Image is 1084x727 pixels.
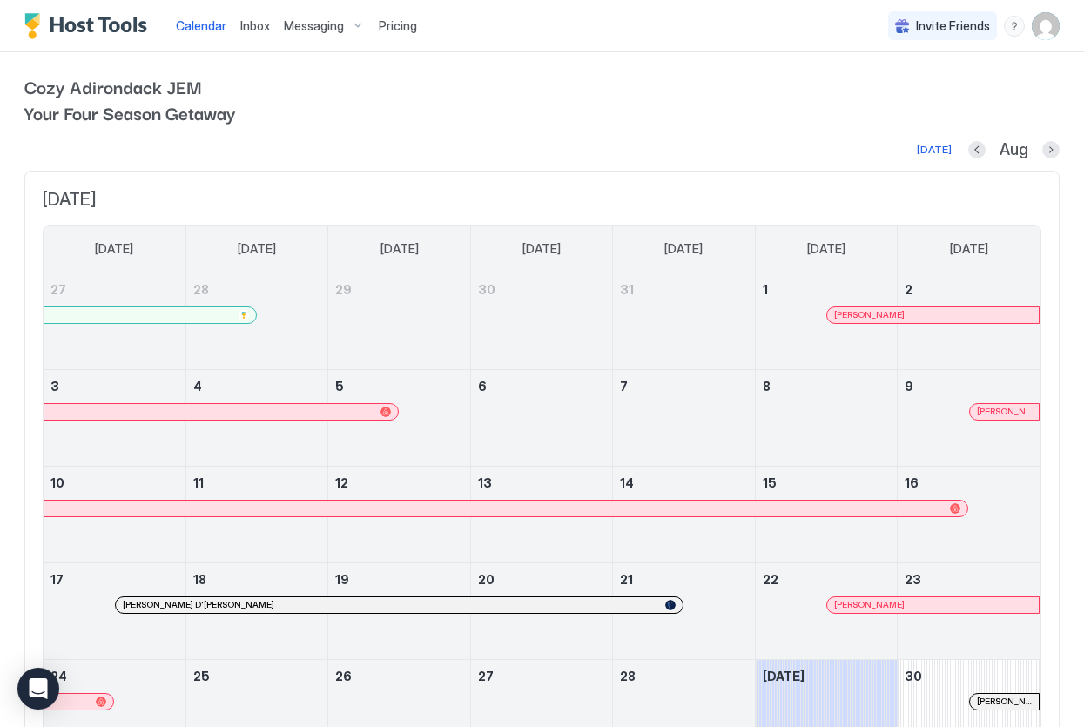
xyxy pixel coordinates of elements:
a: August 19, 2025 [328,563,469,596]
span: 2 [905,282,912,297]
td: August 18, 2025 [185,562,327,659]
span: [PERSON_NAME] [834,599,905,610]
td: August 11, 2025 [185,466,327,562]
a: Sunday [77,226,151,273]
a: August 27, 2025 [471,660,612,692]
td: August 10, 2025 [44,466,185,562]
td: August 8, 2025 [755,369,897,466]
a: August 3, 2025 [44,370,185,402]
span: Pricing [379,18,417,34]
a: Monday [220,226,293,273]
div: Host Tools Logo [24,13,155,39]
a: August 23, 2025 [898,563,1040,596]
span: [DATE] [664,241,703,257]
td: August 9, 2025 [898,369,1040,466]
a: Inbox [240,17,270,35]
span: 29 [335,282,352,297]
span: Inbox [240,18,270,33]
span: 28 [620,669,636,683]
td: August 14, 2025 [613,466,755,562]
span: 9 [905,379,913,394]
a: August 14, 2025 [613,467,754,499]
span: Calendar [176,18,226,33]
div: [PERSON_NAME] [834,309,1032,320]
a: July 28, 2025 [186,273,327,306]
a: August 1, 2025 [756,273,897,306]
td: July 30, 2025 [470,273,612,370]
a: Thursday [647,226,720,273]
a: Tuesday [363,226,436,273]
span: Messaging [284,18,344,34]
div: User profile [1032,12,1060,40]
span: 1 [763,282,768,297]
td: August 7, 2025 [613,369,755,466]
span: 20 [478,572,495,587]
a: August 21, 2025 [613,563,754,596]
td: August 6, 2025 [470,369,612,466]
span: [DATE] [238,241,276,257]
td: August 2, 2025 [898,273,1040,370]
a: August 18, 2025 [186,563,327,596]
td: August 3, 2025 [44,369,185,466]
span: 15 [763,475,777,490]
span: 13 [478,475,492,490]
span: 3 [50,379,59,394]
td: August 23, 2025 [898,562,1040,659]
a: July 30, 2025 [471,273,612,306]
button: [DATE] [914,139,954,160]
a: August 6, 2025 [471,370,612,402]
a: Wednesday [505,226,578,273]
td: August 20, 2025 [470,562,612,659]
td: August 12, 2025 [328,466,470,562]
td: August 5, 2025 [328,369,470,466]
a: Calendar [176,17,226,35]
td: August 1, 2025 [755,273,897,370]
span: 11 [193,475,204,490]
span: 25 [193,669,210,683]
a: August 28, 2025 [613,660,754,692]
span: [DATE] [807,241,845,257]
span: [DATE] [522,241,561,257]
a: August 25, 2025 [186,660,327,692]
a: August 16, 2025 [898,467,1040,499]
td: August 13, 2025 [470,466,612,562]
a: August 8, 2025 [756,370,897,402]
div: Open Intercom Messenger [17,668,59,710]
span: 6 [478,379,487,394]
span: [DATE] [95,241,133,257]
a: August 4, 2025 [186,370,327,402]
a: August 22, 2025 [756,563,897,596]
div: [PERSON_NAME] [834,599,1032,610]
span: 14 [620,475,634,490]
span: 7 [620,379,628,394]
span: [DATE] [950,241,988,257]
td: August 17, 2025 [44,562,185,659]
span: 22 [763,572,778,587]
div: [PERSON_NAME] D'[PERSON_NAME] [123,599,676,610]
a: August 24, 2025 [44,660,185,692]
span: 23 [905,572,921,587]
span: Aug [1000,140,1028,160]
div: [DATE] [917,142,952,158]
span: 27 [50,282,66,297]
span: 30 [478,282,495,297]
a: August 15, 2025 [756,467,897,499]
div: [PERSON_NAME] [977,406,1032,417]
span: 28 [193,282,209,297]
a: July 29, 2025 [328,273,469,306]
td: July 31, 2025 [613,273,755,370]
button: Previous month [968,141,986,158]
td: August 19, 2025 [328,562,470,659]
td: August 15, 2025 [755,466,897,562]
span: 19 [335,572,349,587]
a: August 20, 2025 [471,563,612,596]
span: [PERSON_NAME] D'[PERSON_NAME] [123,599,274,610]
span: [PERSON_NAME] [977,696,1032,707]
span: Invite Friends [916,18,990,34]
a: July 27, 2025 [44,273,185,306]
span: 5 [335,379,344,394]
span: 31 [620,282,634,297]
a: August 26, 2025 [328,660,469,692]
a: August 12, 2025 [328,467,469,499]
